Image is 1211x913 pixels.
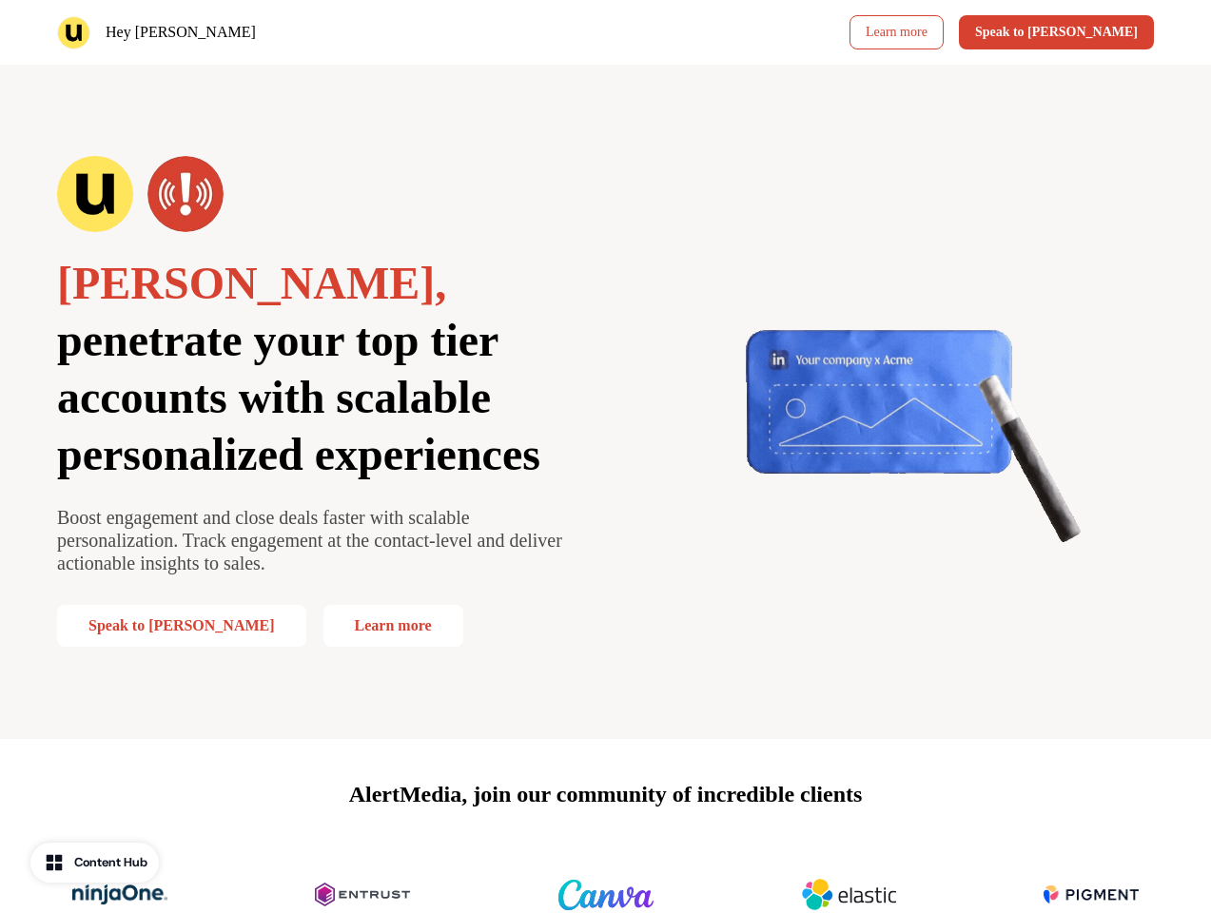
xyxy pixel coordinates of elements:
span: Boost engagement and close deals faster with scalable personalization. Track engagement at the co... [57,507,562,573]
button: Speak to [PERSON_NAME] [57,605,306,647]
a: Learn more [850,15,944,49]
span: penetrate your top tier accounts with scalable personalized experiences [57,315,540,479]
p: AlertMedia, join our community of incredible clients [349,777,863,811]
div: Content Hub [74,853,147,872]
p: Hey [PERSON_NAME] [106,21,256,44]
span: [PERSON_NAME], [57,258,446,308]
button: Content Hub [30,843,159,883]
button: Speak to [PERSON_NAME] [959,15,1154,49]
a: Learn more [323,605,463,647]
